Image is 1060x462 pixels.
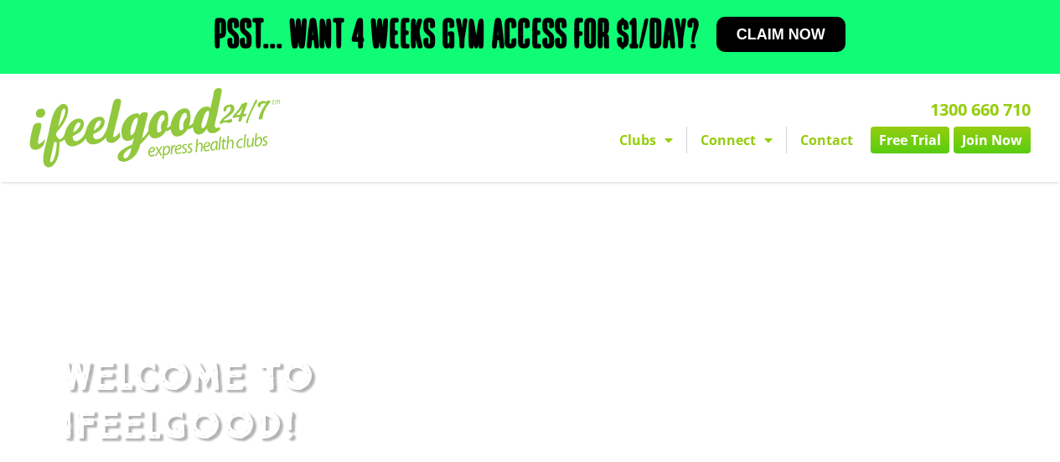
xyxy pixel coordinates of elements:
[215,17,700,57] h2: Psst... Want 4 weeks gym access for $1/day?
[61,354,1000,450] h1: WELCOME TO IFEELGOOD!
[737,27,825,42] span: Claim now
[787,127,866,153] a: Contact
[871,127,949,153] a: Free Trial
[385,127,1031,153] nav: Menu
[687,127,786,153] a: Connect
[930,98,1031,121] a: 1300 660 710
[716,17,845,52] a: Claim now
[606,127,686,153] a: Clubs
[954,127,1031,153] a: Join Now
